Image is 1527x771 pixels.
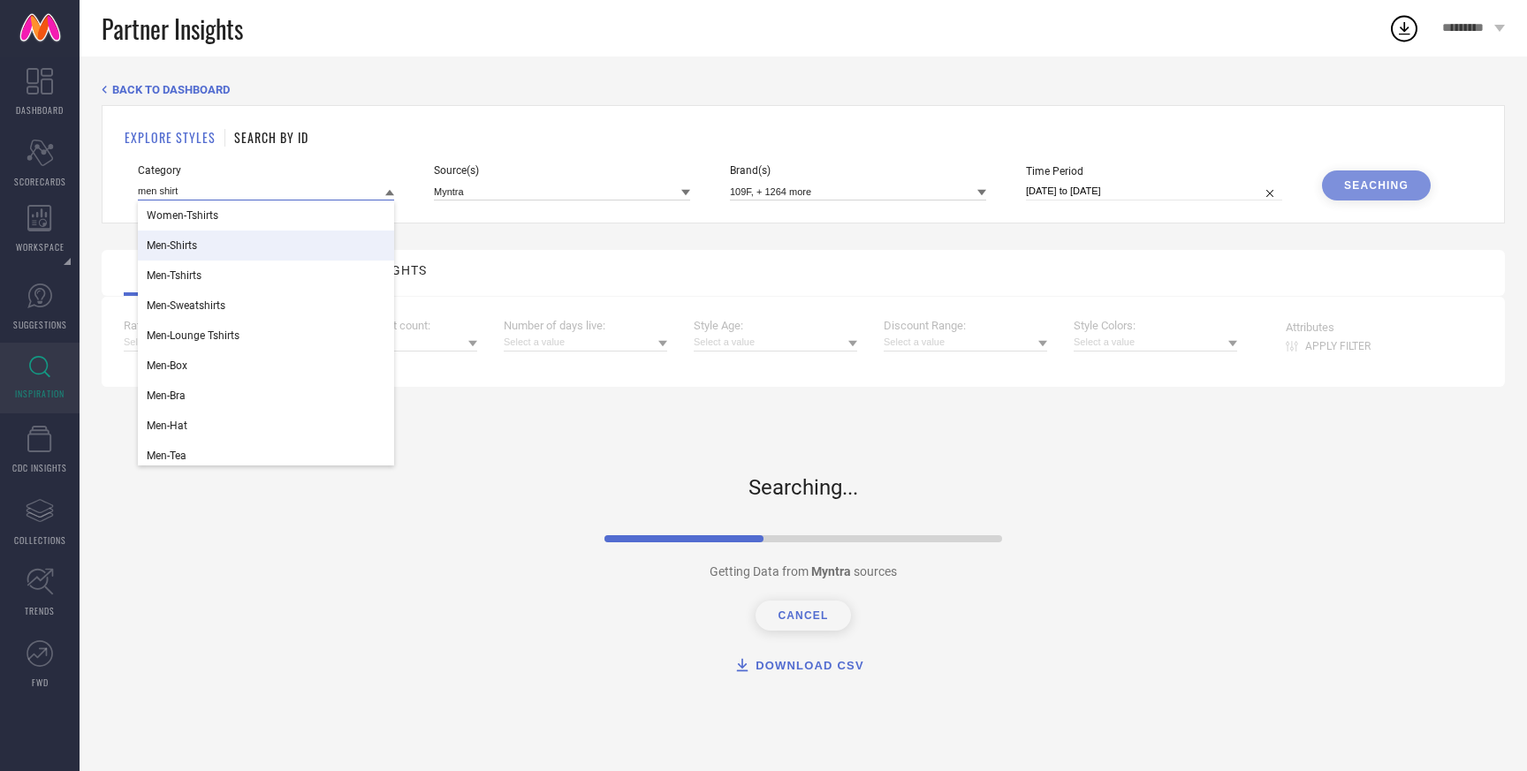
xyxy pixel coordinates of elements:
span: WORKSPACE [16,240,65,253]
span: BACK TO DASHBOARD [112,83,230,96]
span: Getting Data from sources [710,564,897,578]
span: Style Age : [694,319,857,332]
div: Men-Tea [138,441,394,471]
span: COLLECTIONS [14,533,66,547]
div: Back TO Dashboard [102,83,1505,96]
span: Women-Tshirts [147,209,218,222]
button: Cancel [756,601,850,631]
span: INSPIRATION [15,387,65,400]
span: Brand(s) [730,164,986,177]
span: Attributes [1286,321,1371,334]
div: insights [365,263,427,277]
button: DOWNLOAD CSV [711,647,886,685]
span: Men-Shirts [147,239,197,252]
div: Men-Lounge Tshirts [138,321,394,351]
div: Men-Shirts [138,231,394,261]
span: DASHBOARD [16,103,64,117]
span: Men-Box [147,359,187,372]
span: Men-Bra [147,389,186,402]
span: SCORECARDS [14,175,66,188]
div: Women-Tshirts [138,200,394,231]
strong: Myntra [811,564,854,578]
div: Men-Bra [138,381,394,411]
div: Men-Tshirts [138,261,394,291]
div: Men-Hat [138,411,394,441]
span: Time Period [1026,165,1282,178]
span: Men-Tshirts [147,269,201,282]
h1: SEARCH BY ID [234,128,308,147]
div: Men-Box [138,351,394,381]
span: Men-Hat [147,420,187,432]
span: Number of days live : [504,319,667,332]
span: APPLY FILTER [1305,340,1371,352]
span: Source(s) [434,164,690,177]
span: Discount Range : [884,319,1047,332]
span: DOWNLOAD CSV [756,659,864,672]
span: SUGGESTIONS [13,318,67,331]
span: CDC INSIGHTS [12,461,67,474]
span: Category [138,164,394,177]
h1: EXPLORE STYLES [125,128,216,147]
span: TRENDS [25,604,55,617]
span: FWD [32,676,49,689]
div: Open download list [1388,12,1420,44]
input: Select time period [1026,182,1282,200]
span: Partner Insights [102,11,243,47]
span: Men-Sweatshirts [147,299,225,312]
div: Men-Sweatshirts [138,291,394,321]
span: Men-Tea [147,450,186,462]
span: Style Colors : [1074,319,1237,332]
span: Men-Lounge Tshirts [147,329,239,342]
span: Revenue per List count : [314,319,477,332]
span: Rate of Sale : [124,319,287,332]
span: Searching... [748,431,858,500]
